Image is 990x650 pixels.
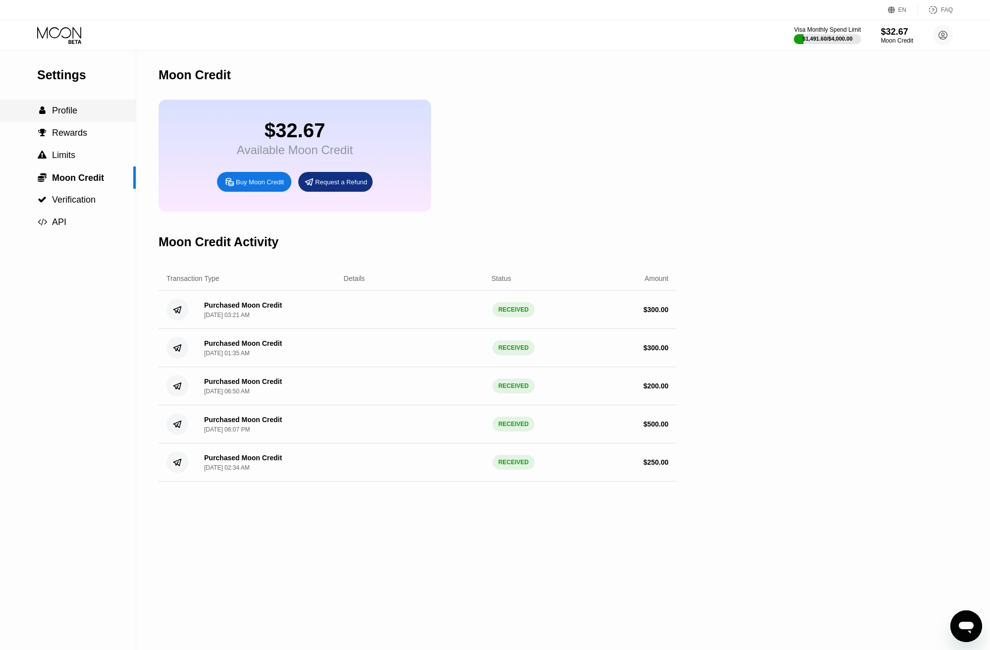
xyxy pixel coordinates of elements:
span: Limits [52,150,75,160]
div: Buy Moon Credit [217,172,291,192]
div: RECEIVED [493,302,535,317]
div: Request a Refund [315,178,367,186]
span: Rewards [52,128,87,138]
div: $ 500.00 [643,420,668,428]
span: API [52,217,66,227]
div: Visa Monthly Spend Limit$1,491.60/$4,000.00 [794,26,861,44]
div: FAQ [918,5,953,15]
div: EN [898,6,907,13]
div: Buy Moon Credit [236,178,284,186]
div: Transaction Type [166,274,220,282]
div: $32.67 [237,119,353,142]
div: FAQ [941,6,953,13]
div: Settings [37,68,136,82]
div: $ 200.00 [643,382,668,390]
div: Details [344,274,365,282]
span: Moon Credit [52,173,104,183]
div: Visa Monthly Spend Limit [794,26,861,33]
div: RECEIVED [493,417,535,432]
div: Amount [645,274,668,282]
span:  [38,128,47,137]
div:  [37,217,47,226]
div:  [37,151,47,160]
div: Available Moon Credit [237,143,353,157]
div: $32.67 [881,27,913,37]
span:  [38,151,47,160]
div: Purchased Moon Credit [204,339,282,347]
span:  [38,172,47,182]
div: $ 250.00 [643,458,668,466]
div: Status [492,274,511,282]
div: Request a Refund [298,172,373,192]
span:  [38,195,47,204]
div: [DATE] 06:50 AM [204,388,250,395]
span: Verification [52,195,96,205]
div: Purchased Moon Credit [204,301,282,309]
span: Profile [52,106,77,115]
div: Purchased Moon Credit [204,416,282,424]
div: Purchased Moon Credit [204,378,282,385]
span:  [39,106,46,115]
div: $32.67Moon Credit [881,27,913,44]
div:  [37,195,47,204]
div: Moon Credit [881,37,913,44]
div: RECEIVED [493,379,535,393]
div: Purchased Moon Credit [204,454,282,462]
div:  [37,128,47,137]
div: RECEIVED [493,340,535,355]
div:  [37,106,47,115]
div: Moon Credit [159,68,231,82]
div:  [37,172,47,182]
div: Moon Credit Activity [159,235,278,249]
div: [DATE] 06:07 PM [204,426,250,433]
div: $ 300.00 [643,306,668,314]
div: [DATE] 02:34 AM [204,464,250,471]
div: EN [888,5,918,15]
div: [DATE] 03:21 AM [204,312,250,319]
iframe: Bouton de lancement de la fenêtre de messagerie [950,610,982,642]
div: RECEIVED [493,455,535,470]
div: $1,491.60 / $4,000.00 [803,36,853,42]
span:  [38,217,47,226]
div: $ 300.00 [643,344,668,352]
div: [DATE] 01:35 AM [204,350,250,357]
